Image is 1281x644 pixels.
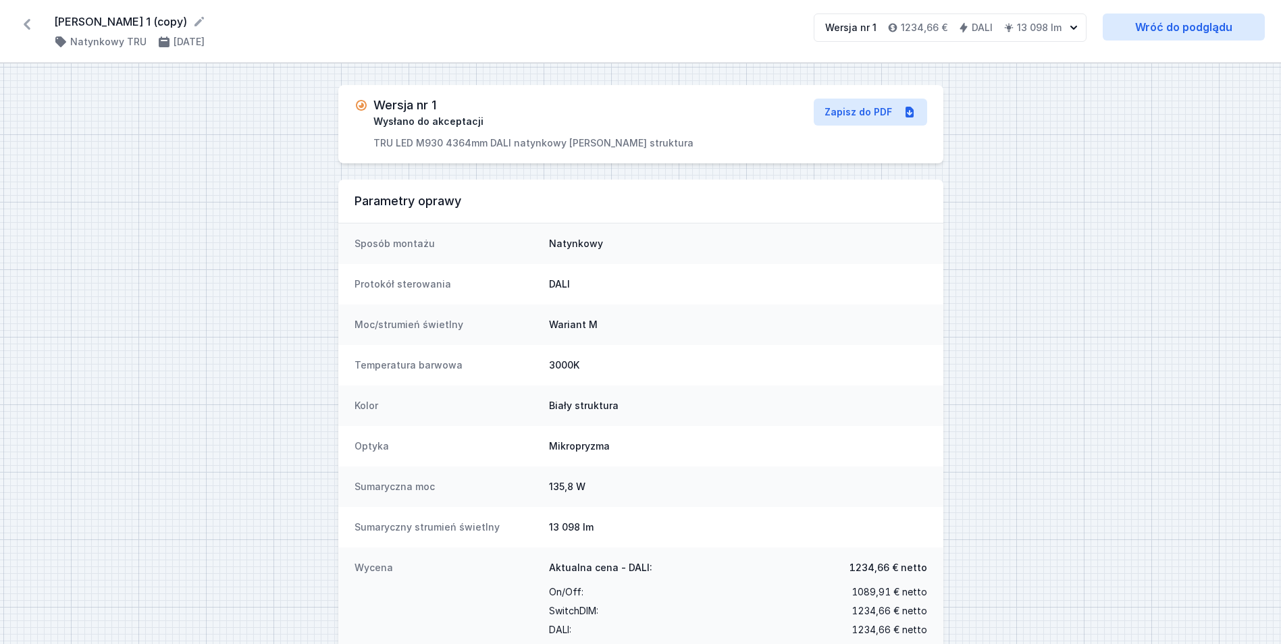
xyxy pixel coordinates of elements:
dd: 13 098 lm [549,520,927,534]
span: SwitchDIM : [549,601,598,620]
h4: DALI [972,21,993,34]
h4: Natynkowy TRU [70,35,147,49]
h4: 1234,66 € [901,21,947,34]
button: Wersja nr 11234,66 €DALI13 098 lm [814,14,1087,42]
dt: Sumaryczny strumień świetlny [355,520,538,534]
dt: Protokół sterowania [355,277,538,291]
h3: Parametry oprawy [355,193,927,209]
h4: 13 098 lm [1017,21,1062,34]
dt: Kolor [355,399,538,412]
dd: Biały struktura [549,399,927,412]
span: 1234,66 € netto [849,561,927,574]
dt: Sumaryczna moc [355,480,538,493]
a: Wróć do podglądu [1103,14,1265,41]
dt: Sposób montażu [355,237,538,250]
dd: Mikropryzma [549,439,927,453]
dd: Wariant M [549,318,927,331]
h4: [DATE] [174,35,205,49]
div: Wersja nr 1 [825,21,877,34]
span: On/Off : [549,583,583,601]
span: DALI : [549,620,571,639]
span: Aktualna cena - DALI: [549,561,652,574]
span: 1089,91 € netto [852,583,927,601]
span: 1234,66 € netto [852,601,927,620]
p: TRU LED M930 4364mm DALI natynkowy [PERSON_NAME] struktura [373,136,694,150]
form: [PERSON_NAME] 1 (copy) [54,14,798,30]
dt: Moc/strumień świetlny [355,318,538,331]
dt: Optyka [355,439,538,453]
img: pending.svg [355,99,368,112]
button: Edytuj nazwę projektu [192,15,206,28]
span: 1234,66 € netto [852,620,927,639]
dd: DALI [549,277,927,291]
a: Zapisz do PDF [814,99,927,126]
dd: 3000K [549,358,927,372]
dt: Temperatura barwowa [355,358,538,372]
dd: 135,8 W [549,480,927,493]
dd: Natynkowy [549,237,927,250]
dt: Wycena [355,561,538,639]
h3: Wersja nr 1 [373,99,436,112]
span: Wysłano do akceptacji [373,115,483,128]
